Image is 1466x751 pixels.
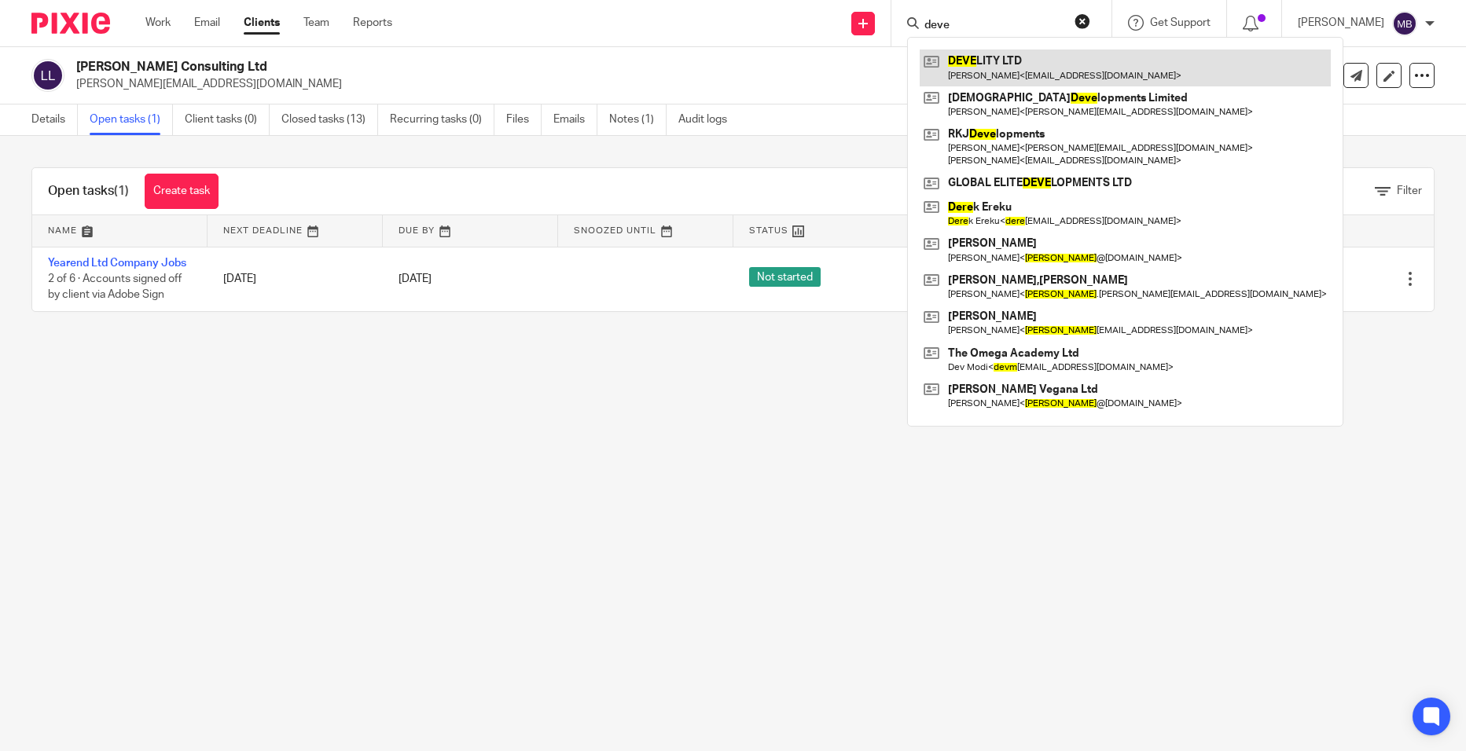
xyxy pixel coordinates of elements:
a: Create task [145,174,219,209]
span: Filter [1397,185,1422,196]
span: 2 of 6 · Accounts signed off by client via Adobe Sign [48,273,182,301]
span: Get Support [1150,17,1211,28]
a: Details [31,104,78,135]
p: [PERSON_NAME][EMAIL_ADDRESS][DOMAIN_NAME] [76,76,1221,92]
a: Open tasks (1) [90,104,173,135]
img: svg%3E [31,59,64,92]
a: Files [506,104,542,135]
span: Status [749,226,788,235]
input: Search [923,19,1064,33]
a: Client tasks (0) [185,104,270,135]
span: [DATE] [399,273,432,284]
p: [PERSON_NAME] [1298,15,1384,31]
a: Team [303,15,329,31]
a: Work [145,15,171,31]
a: Clients [244,15,280,31]
button: Clear [1075,13,1090,29]
a: Email [194,15,220,31]
span: Snoozed Until [574,226,656,235]
span: (1) [114,185,129,197]
a: Audit logs [678,104,739,135]
img: svg%3E [1392,11,1417,36]
a: Notes (1) [609,104,667,135]
h2: [PERSON_NAME] Consulting Ltd [76,59,992,75]
a: Closed tasks (13) [281,104,378,135]
a: Recurring tasks (0) [390,104,494,135]
a: Emails [553,104,597,135]
a: Reports [353,15,392,31]
td: [DATE] [208,247,383,311]
img: Pixie [31,13,110,34]
h1: Open tasks [48,183,129,200]
a: Yearend Ltd Company Jobs [48,258,186,269]
span: Not started [749,267,821,287]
